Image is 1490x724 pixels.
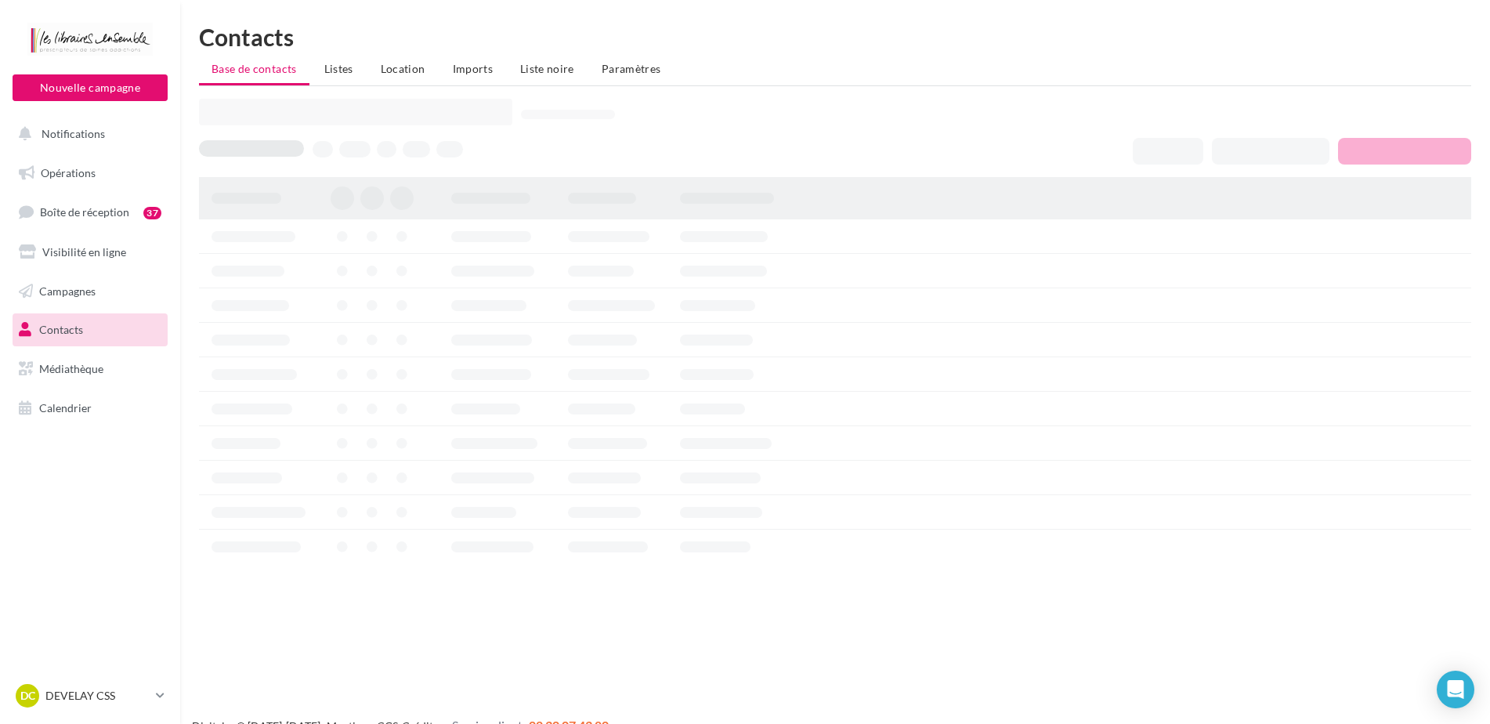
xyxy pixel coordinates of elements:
button: Notifications [9,118,165,150]
span: Boîte de réception [40,205,129,219]
span: Campagnes [39,284,96,297]
a: Médiathèque [9,353,171,386]
span: Calendrier [39,401,92,414]
div: Open Intercom Messenger [1437,671,1474,708]
div: 37 [143,207,161,219]
a: Opérations [9,157,171,190]
h1: Contacts [199,25,1471,49]
span: Paramètres [602,62,661,75]
a: Campagnes [9,275,171,308]
p: DEVELAY CSS [45,688,150,704]
span: Contacts [39,323,83,336]
span: Opérations [41,166,96,179]
button: Nouvelle campagne [13,74,168,101]
span: Listes [324,62,353,75]
span: Médiathèque [39,362,103,375]
a: Visibilité en ligne [9,236,171,269]
a: Contacts [9,313,171,346]
a: Calendrier [9,392,171,425]
a: DC DEVELAY CSS [13,681,168,711]
a: Boîte de réception37 [9,195,171,229]
span: Imports [453,62,493,75]
span: DC [20,688,35,704]
span: Notifications [42,127,105,140]
span: Location [381,62,425,75]
span: Liste noire [520,62,574,75]
span: Visibilité en ligne [42,245,126,259]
